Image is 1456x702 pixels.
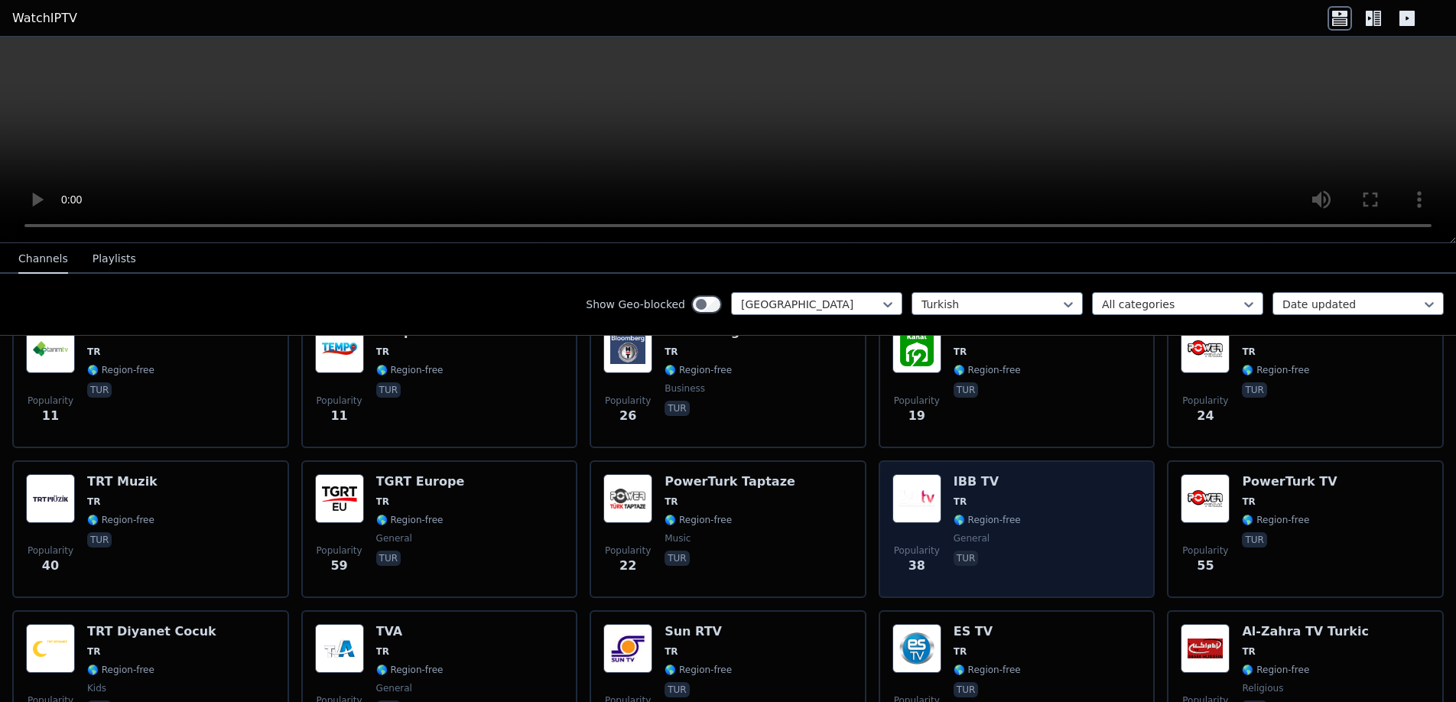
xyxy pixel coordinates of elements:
[87,682,106,694] span: kids
[908,407,925,425] span: 19
[376,496,389,508] span: TR
[605,395,651,407] span: Popularity
[28,544,73,557] span: Popularity
[892,474,941,523] img: IBB TV
[1242,382,1266,398] p: tur
[954,474,1021,489] h6: IBB TV
[1181,324,1230,373] img: PowerTurk TV
[665,682,689,697] p: tur
[87,496,100,508] span: TR
[1197,557,1214,575] span: 55
[1182,544,1228,557] span: Popularity
[330,557,347,575] span: 59
[317,395,362,407] span: Popularity
[665,364,732,376] span: 🌎 Region-free
[605,544,651,557] span: Popularity
[665,664,732,676] span: 🌎 Region-free
[315,624,364,673] img: TVA
[87,474,158,489] h6: TRT Muzik
[1242,664,1309,676] span: 🌎 Region-free
[665,346,678,358] span: TR
[954,382,978,398] p: tur
[665,382,705,395] span: business
[26,474,75,523] img: TRT Muzik
[376,682,412,694] span: general
[28,395,73,407] span: Popularity
[18,245,68,274] button: Channels
[619,557,636,575] span: 22
[87,624,216,639] h6: TRT Diyanet Cocuk
[1242,532,1266,548] p: tur
[87,514,154,526] span: 🌎 Region-free
[1242,364,1309,376] span: 🌎 Region-free
[1242,645,1255,658] span: TR
[1197,407,1214,425] span: 24
[12,9,77,28] a: WatchIPTV
[317,544,362,557] span: Popularity
[26,624,75,673] img: TRT Diyanet Cocuk
[665,551,689,566] p: tur
[42,407,59,425] span: 11
[954,346,967,358] span: TR
[954,514,1021,526] span: 🌎 Region-free
[87,645,100,658] span: TR
[1181,474,1230,523] img: PowerTurk TV
[42,557,59,575] span: 40
[894,544,940,557] span: Popularity
[330,407,347,425] span: 11
[665,624,732,639] h6: Sun RTV
[87,532,112,548] p: tur
[376,346,389,358] span: TR
[376,645,389,658] span: TR
[892,324,941,373] img: Kanal 12
[376,624,444,639] h6: TVA
[87,346,100,358] span: TR
[1181,624,1230,673] img: Al-Zahra TV Turkic
[603,624,652,673] img: Sun RTV
[665,514,732,526] span: 🌎 Region-free
[665,532,691,544] span: music
[315,474,364,523] img: TGRT Europe
[954,364,1021,376] span: 🌎 Region-free
[603,324,652,373] img: Bloomberg HT
[87,664,154,676] span: 🌎 Region-free
[603,474,652,523] img: PowerTurk Taptaze
[954,682,978,697] p: tur
[1242,496,1255,508] span: TR
[1242,624,1368,639] h6: Al-Zahra TV Turkic
[376,532,412,544] span: general
[954,532,990,544] span: general
[954,624,1021,639] h6: ES TV
[376,551,401,566] p: tur
[665,645,678,658] span: TR
[954,645,967,658] span: TR
[376,664,444,676] span: 🌎 Region-free
[376,382,401,398] p: tur
[87,382,112,398] p: tur
[619,407,636,425] span: 26
[315,324,364,373] img: Tempo TV
[954,496,967,508] span: TR
[954,664,1021,676] span: 🌎 Region-free
[892,624,941,673] img: ES TV
[87,364,154,376] span: 🌎 Region-free
[93,245,136,274] button: Playlists
[1242,682,1283,694] span: religious
[894,395,940,407] span: Popularity
[586,297,685,312] label: Show Geo-blocked
[376,514,444,526] span: 🌎 Region-free
[376,364,444,376] span: 🌎 Region-free
[665,496,678,508] span: TR
[376,474,465,489] h6: TGRT Europe
[1242,514,1309,526] span: 🌎 Region-free
[665,401,689,416] p: tur
[1242,346,1255,358] span: TR
[26,324,75,373] img: Tarim TV
[1242,474,1337,489] h6: PowerTurk TV
[954,551,978,566] p: tur
[908,557,925,575] span: 38
[665,474,795,489] h6: PowerTurk Taptaze
[1182,395,1228,407] span: Popularity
